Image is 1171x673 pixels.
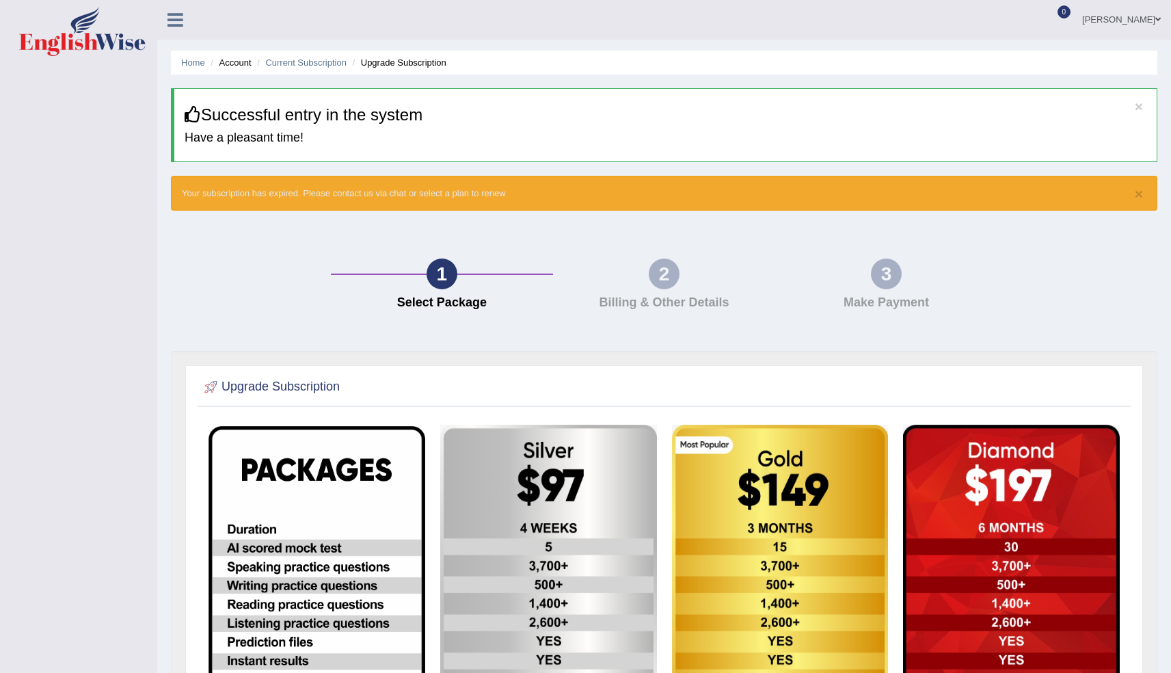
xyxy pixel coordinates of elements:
span: 0 [1058,5,1071,18]
a: Home [181,57,205,68]
h4: Have a pleasant time! [185,131,1146,145]
button: × [1135,187,1143,201]
h4: Select Package [338,296,546,310]
h3: Successful entry in the system [185,106,1146,124]
a: Current Subscription [265,57,347,68]
div: 2 [649,259,679,289]
li: Upgrade Subscription [349,56,446,69]
h2: Upgrade Subscription [201,377,340,397]
button: × [1135,99,1143,114]
div: 3 [871,259,902,289]
li: Account [207,56,251,69]
div: Your subscription has expired. Please contact us via chat or select a plan to renew [171,176,1157,211]
h4: Make Payment [782,296,991,310]
div: 1 [427,259,457,289]
h4: Billing & Other Details [560,296,768,310]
